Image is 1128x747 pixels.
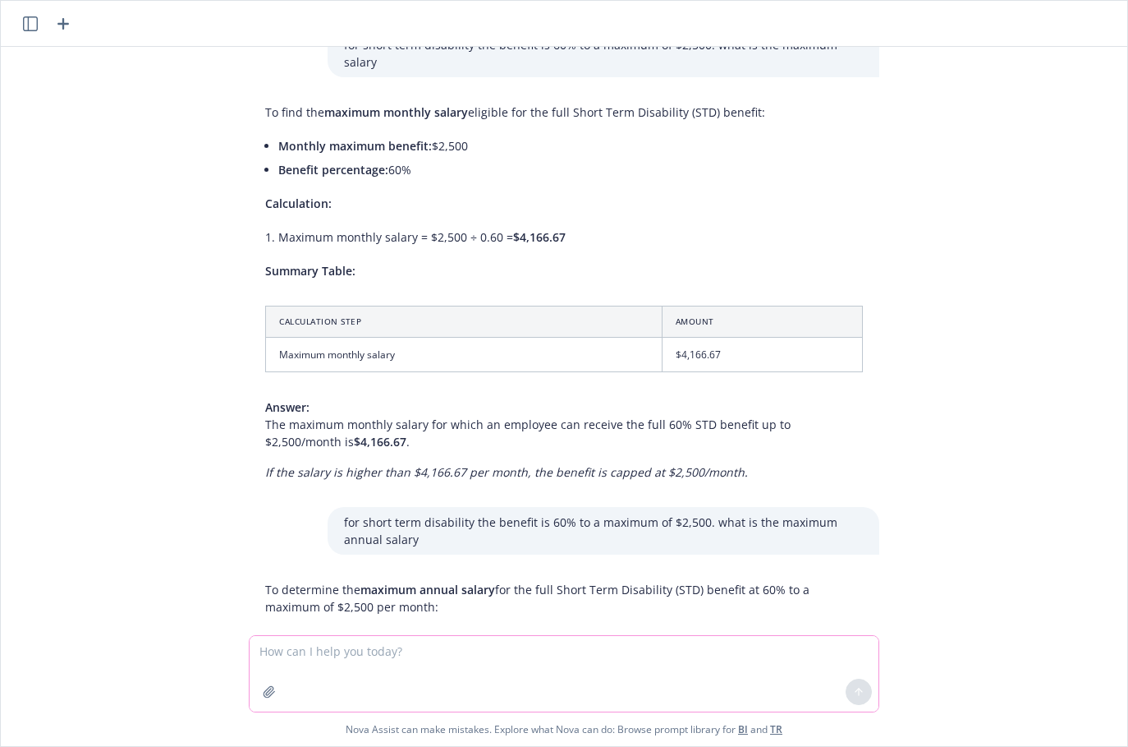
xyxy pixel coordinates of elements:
span: Calculation: [265,196,332,211]
li: $2,500 [278,134,863,158]
span: Nova Assist can make mistakes. Explore what Nova can do: Browse prompt library for and [7,712,1121,746]
span: $4,166.67 [354,434,406,450]
td: Maximum monthly salary [266,337,663,371]
span: Benefit percentage: [278,162,388,178]
td: $4,166.67 [662,337,862,371]
li: Maximum monthly salary = $2,500 ÷ 0.60 = [278,225,863,249]
a: BI [738,722,748,736]
span: maximum monthly salary [324,104,468,120]
span: $4,166.67 [513,229,566,245]
li: $2,500 [278,629,863,652]
em: If the salary is higher than $4,166.67 per month, the benefit is capped at $2,500/month. [265,464,748,480]
p: The maximum monthly salary for which an employee can receive the full 60% STD benefit up to $2,50... [265,399,863,450]
a: TR [770,722,782,736]
th: Calculation Step [266,306,663,337]
p: To find the eligible for the full Short Term Disability (STD) benefit: [265,104,863,121]
span: Summary Table: [265,263,355,279]
th: Amount [662,306,862,337]
p: for short term disability the benefit is 60% to a maximum of $2,500. what is the maximum annual s... [344,514,863,548]
span: Monthly maximum benefit: [278,633,432,648]
p: To determine the for the full Short Term Disability (STD) benefit at 60% to a maximum of $2,500 p... [265,581,863,616]
p: for short term disability the benefit is 60% to a maximum of $2,500. what is the maximum salary [344,36,863,71]
li: 60% [278,158,863,182]
span: maximum annual salary [360,582,495,597]
span: Answer: [265,399,310,415]
span: Monthly maximum benefit: [278,138,432,154]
